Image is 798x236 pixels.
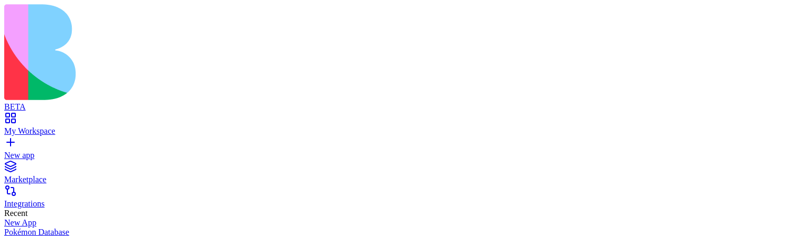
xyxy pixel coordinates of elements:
div: My Workspace [4,126,794,136]
a: New app [4,141,794,160]
a: Marketplace [4,165,794,184]
span: Recent [4,209,27,218]
img: logo [4,4,429,100]
div: New app [4,151,794,160]
a: New App [4,218,794,228]
div: Marketplace [4,175,794,184]
div: Integrations [4,199,794,209]
a: My Workspace [4,117,794,136]
div: BETA [4,102,794,112]
a: BETA [4,93,794,112]
a: Integrations [4,190,794,209]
